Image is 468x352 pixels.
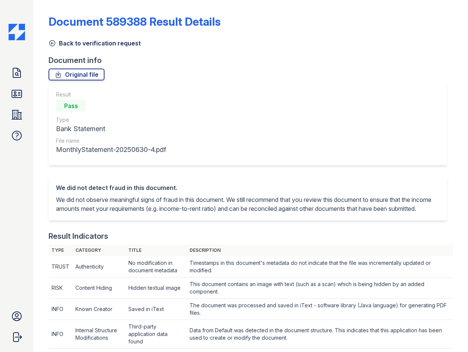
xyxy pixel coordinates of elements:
[125,256,187,278] td: No modification in document metadata
[49,299,72,320] td: INFO
[72,244,125,256] th: Category
[187,278,453,299] td: This document contains an image with text (such as a scan) which is being hidden by an added comp...
[187,256,453,278] td: Timestamps in this document's metadata do not indicate that the file was incrementally updated or...
[49,320,72,349] td: INFO
[72,299,125,320] td: Known Creator
[56,124,166,134] div: Bank Statement
[56,145,166,155] div: MonthlyStatement-20250630-4.pdf
[56,183,440,192] div: We did not detect fraud in this document.
[187,244,453,256] th: Description
[187,320,453,349] td: Data from Default was detected in the document structure. This indicates that this application ha...
[56,195,440,213] p: We did not observe meaningful signs of fraud in this document. We still recommend that you review...
[125,278,187,299] td: Hidden textual image
[56,100,86,112] div: Pass
[49,244,72,256] th: Type
[49,256,72,278] td: TRUST
[9,24,25,40] img: CE_Icon_Blue-c292c112584629df590d857e76928e9f676e5b41ef8f769ba2f05ee15b207248.png
[187,299,453,320] td: The document was processed and saved in iText - software library (Java language) for generating P...
[125,320,187,349] td: Third-party application data found
[56,91,166,98] div: Result
[56,137,166,145] div: File name
[49,69,104,80] a: Original file
[125,299,187,320] td: Saved in iText
[49,15,221,28] a: Document 589388 Result Details
[72,256,125,278] td: Authenticity
[49,231,108,241] div: Result Indicators
[56,116,166,124] div: Type
[49,39,141,48] a: Back to verification request
[49,278,72,299] td: RISK
[72,320,125,349] td: Internal Structure Modifications
[49,55,453,66] div: Document info
[125,244,187,256] th: Title
[72,278,125,299] td: Content Hiding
